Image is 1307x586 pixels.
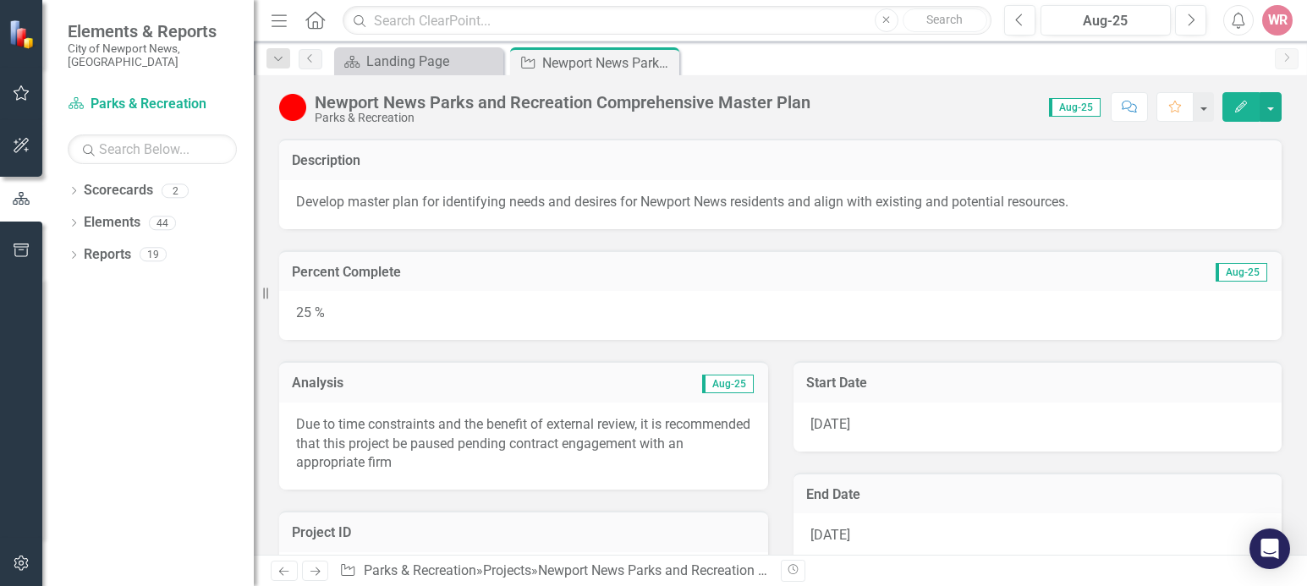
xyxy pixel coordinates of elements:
[292,375,519,391] h3: Analysis
[483,562,531,578] a: Projects
[1249,528,1290,569] div: Open Intercom Messenger
[68,95,237,114] a: Parks & Recreation
[806,487,1270,502] h3: End Date
[296,193,1265,212] p: Develop master plan for identifying needs and desires for Newport News residents and align with e...
[810,416,850,432] span: [DATE]
[279,94,306,121] img: Below Target
[1041,5,1172,36] button: Aug-25
[84,245,131,265] a: Reports
[68,134,237,164] input: Search Below...
[926,13,963,26] span: Search
[84,213,140,233] a: Elements
[162,183,189,198] div: 2
[296,415,751,474] p: Due to time constraints and the benefit of external review, it is recommended that this project b...
[1046,11,1166,31] div: Aug-25
[1262,5,1293,36] button: WR
[315,112,810,124] div: Parks & Recreation
[292,265,948,280] h3: Percent Complete
[542,52,675,74] div: Newport News Parks and Recreation Comprehensive Master Plan
[338,51,499,72] a: Landing Page
[279,291,1282,340] div: 25 %
[366,51,499,72] div: Landing Page
[339,561,767,581] div: » »
[903,8,987,32] button: Search
[140,248,167,262] div: 19
[68,41,237,69] small: City of Newport News, [GEOGRAPHIC_DATA]
[810,527,850,543] span: [DATE]
[1216,263,1267,282] span: Aug-25
[8,19,38,49] img: ClearPoint Strategy
[84,181,153,200] a: Scorecards
[806,375,1270,391] h3: Start Date
[292,525,755,540] h3: Project ID
[315,93,810,112] div: Newport News Parks and Recreation Comprehensive Master Plan
[68,21,237,41] span: Elements & Reports
[1049,98,1101,117] span: Aug-25
[149,216,176,230] div: 44
[702,375,754,393] span: Aug-25
[364,562,476,578] a: Parks & Recreation
[538,562,925,578] div: Newport News Parks and Recreation Comprehensive Master Plan
[292,153,1269,168] h3: Description
[343,6,991,36] input: Search ClearPoint...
